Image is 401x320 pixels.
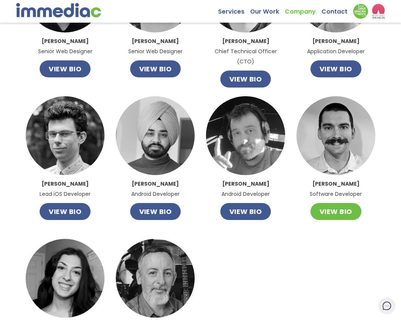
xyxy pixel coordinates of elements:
a: Our Work [250,4,285,15]
p: Android Developer [131,179,180,199]
img: immediac [16,3,101,17]
p: Android Developer [221,179,270,199]
p: Senior Web Designer [128,36,183,57]
img: Balljeet.jpg [116,96,195,175]
strong: [PERSON_NAME] [132,180,179,188]
button: VIEW BIO [310,60,361,77]
img: Down [353,4,368,19]
button: VIEW BIO [40,60,91,77]
a: Company [285,4,321,15]
img: AnastasiyaGurevich.jpg [26,239,104,318]
p: Chief Technical Officer (CTO) [206,36,285,67]
a: Contact [321,4,353,15]
p: Lead iOS Developer [40,179,91,199]
img: BrianPhoto.jpg [116,239,195,318]
strong: [PERSON_NAME] [132,37,179,45]
button: VIEW BIO [130,60,181,77]
strong: [PERSON_NAME] [222,37,269,45]
strong: [PERSON_NAME] [312,37,360,45]
strong: [PERSON_NAME] [41,37,89,45]
img: logo2_wea_nobg.webp [372,4,385,19]
img: MattPhoto.jpg [297,96,375,175]
strong: [PERSON_NAME] [41,180,89,188]
a: Services [218,4,250,15]
img: Nick.jpg [206,96,285,175]
strong: [PERSON_NAME] [312,180,360,188]
img: Alex.jpg [26,96,104,175]
button: VIEW BIO [220,71,271,88]
strong: [PERSON_NAME] [222,180,269,188]
button: VIEW BIO [130,203,181,220]
button: VIEW BIO [310,203,361,220]
p: Senior Web Designer [38,36,92,57]
button: VIEW BIO [220,203,271,220]
p: Software Developer [310,179,362,199]
button: VIEW BIO [40,203,91,220]
p: Application Developer [307,36,365,57]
